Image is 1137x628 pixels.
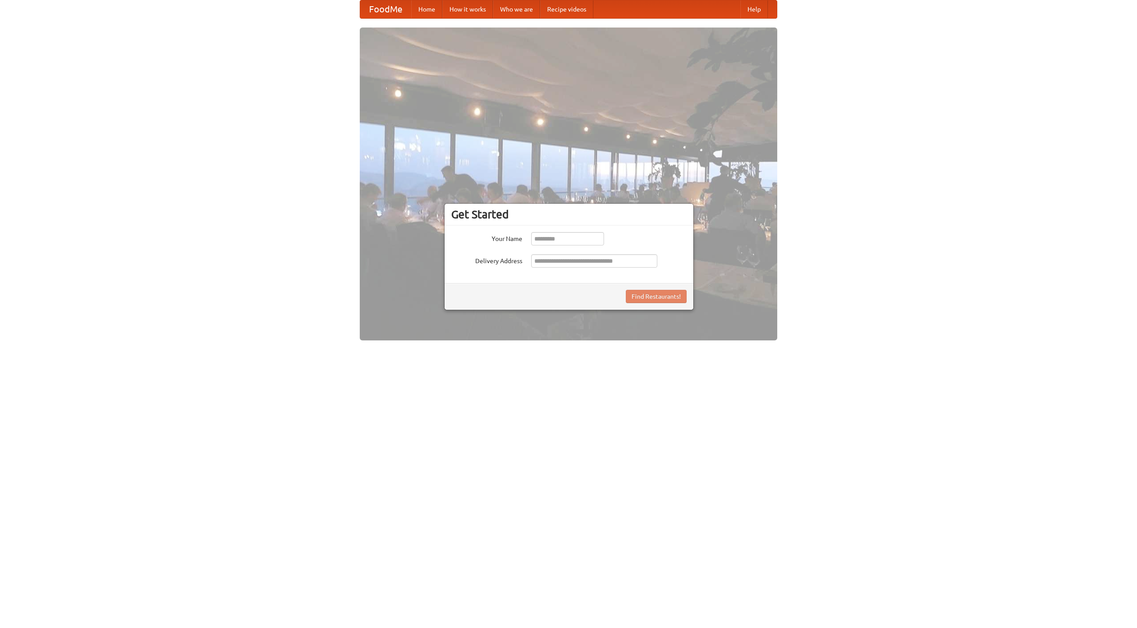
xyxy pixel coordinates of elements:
a: Home [411,0,442,18]
a: Recipe videos [540,0,593,18]
h3: Get Started [451,208,687,221]
label: Delivery Address [451,254,522,265]
a: Who we are [493,0,540,18]
a: Help [740,0,768,18]
button: Find Restaurants! [626,290,687,303]
label: Your Name [451,232,522,243]
a: FoodMe [360,0,411,18]
a: How it works [442,0,493,18]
